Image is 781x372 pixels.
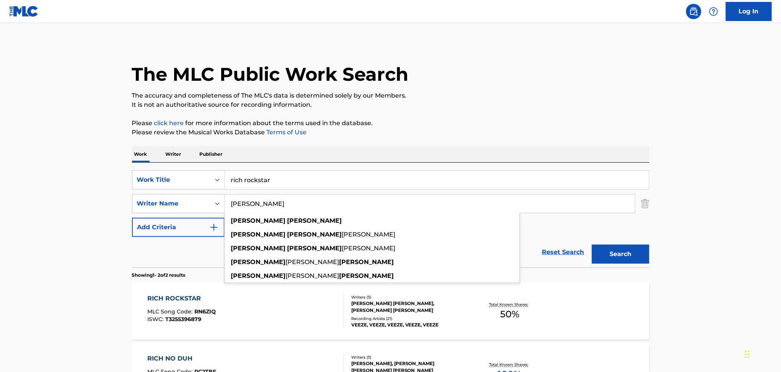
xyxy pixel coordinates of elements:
a: Reset Search [538,244,588,261]
span: T3255396879 [165,316,201,323]
p: Writer [163,146,184,162]
p: Work [132,146,150,162]
span: 50 % [500,307,519,321]
a: click here [154,119,184,127]
div: Writer Name [137,199,206,208]
p: Total Known Shares: [489,302,530,307]
span: [PERSON_NAME] [342,231,396,238]
strong: [PERSON_NAME] [287,245,342,252]
strong: [PERSON_NAME] [339,272,394,279]
strong: [PERSON_NAME] [287,217,342,224]
a: Public Search [686,4,701,19]
p: Please for more information about the terms used in the database. [132,119,649,128]
strong: [PERSON_NAME] [231,217,286,224]
a: Terms of Use [265,129,307,136]
img: help [709,7,718,16]
img: Delete Criterion [641,194,649,213]
span: MLC Song Code : [147,308,194,315]
button: Add Criteria [132,218,225,237]
img: 9d2ae6d4665cec9f34b9.svg [209,223,218,232]
p: Showing 1 - 2 of 2 results [132,272,186,279]
p: It is not an authoritative source for recording information. [132,100,649,109]
strong: [PERSON_NAME] [231,231,286,238]
a: RICH ROCKSTARMLC Song Code:RN6ZIQISWC:T3255396879Writers (3)[PERSON_NAME] [PERSON_NAME], [PERSON_... [132,282,649,340]
p: The accuracy and completeness of The MLC's data is determined solely by our Members. [132,91,649,100]
div: Writers ( 3 ) [351,354,467,360]
p: Total Known Shares: [489,362,530,367]
a: Log In [726,2,772,21]
div: RICH ROCKSTAR [147,294,216,303]
div: Drag [745,343,750,366]
form: Search Form [132,170,649,268]
span: RN6ZIQ [194,308,216,315]
span: [PERSON_NAME] [286,258,339,266]
strong: [PERSON_NAME] [231,272,286,279]
h1: The MLC Public Work Search [132,63,409,86]
span: [PERSON_NAME] [286,272,339,279]
div: RICH NO DUH [147,354,216,363]
div: Help [706,4,721,19]
strong: [PERSON_NAME] [287,231,342,238]
p: Publisher [197,146,225,162]
div: Work Title [137,175,206,184]
strong: [PERSON_NAME] [339,258,394,266]
p: Please review the Musical Works Database [132,128,649,137]
span: ISWC : [147,316,165,323]
img: search [689,7,698,16]
div: Writers ( 3 ) [351,294,467,300]
div: Recording Artists ( 21 ) [351,316,467,321]
button: Search [592,245,649,264]
div: VEEZE, VEEZE, VEEZE, VEEZE, VEEZE [351,321,467,328]
strong: [PERSON_NAME] [231,245,286,252]
iframe: Chat Widget [743,335,781,372]
span: [PERSON_NAME] [342,245,396,252]
img: MLC Logo [9,6,39,17]
div: [PERSON_NAME] [PERSON_NAME], [PERSON_NAME] [PERSON_NAME] [351,300,467,314]
strong: [PERSON_NAME] [231,258,286,266]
